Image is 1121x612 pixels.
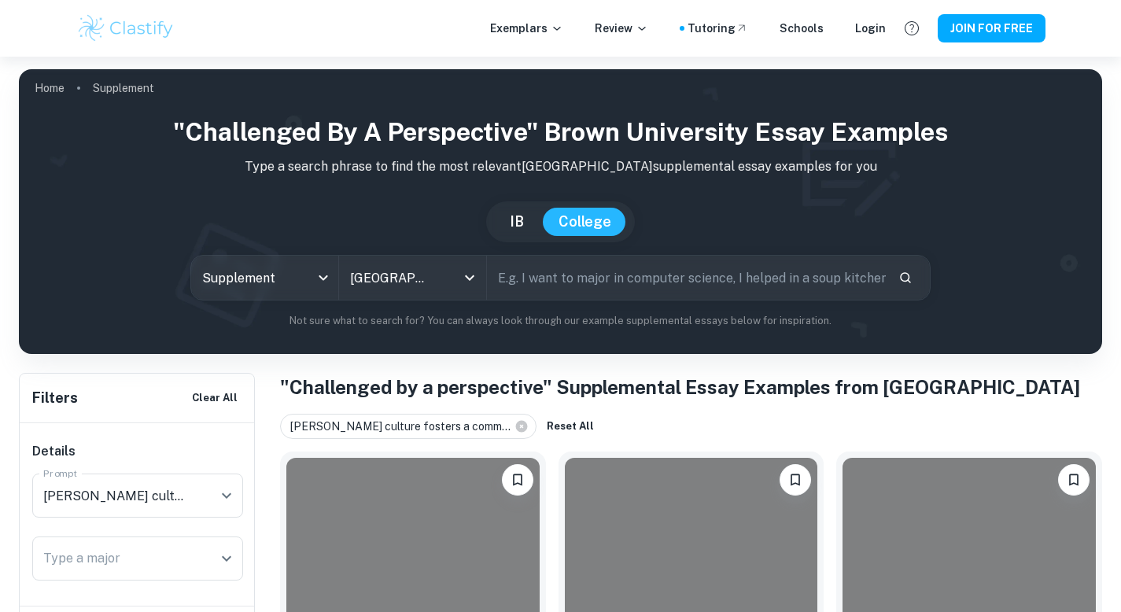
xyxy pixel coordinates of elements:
a: Tutoring [688,20,748,37]
button: Please log in to bookmark exemplars [780,464,811,496]
input: E.g. I want to major in computer science, I helped in a soup kitchen, I want to join the debate t... [487,256,887,300]
button: Reset All [543,415,598,438]
button: College [543,208,627,236]
img: Clastify logo [76,13,176,44]
h6: Filters [32,387,78,409]
button: IB [494,208,540,236]
button: Help and Feedback [898,15,925,42]
h1: "Challenged by a perspective" Supplemental Essay Examples from [GEOGRAPHIC_DATA] [280,373,1102,401]
p: Exemplars [490,20,563,37]
button: Please log in to bookmark exemplars [1058,464,1090,496]
h6: Details [32,442,243,461]
p: Supplement [93,79,154,97]
p: Not sure what to search for? You can always look through our example supplemental essays below fo... [31,313,1090,329]
button: Please log in to bookmark exemplars [502,464,533,496]
button: Clear All [188,386,242,410]
span: [PERSON_NAME] culture fosters a comm... [290,418,518,435]
a: Schools [780,20,824,37]
p: Type a search phrase to find the most relevant [GEOGRAPHIC_DATA] supplemental essay examples for you [31,157,1090,176]
button: Search [892,264,919,291]
button: Open [216,547,238,570]
button: JOIN FOR FREE [938,14,1045,42]
div: [PERSON_NAME] culture fosters a comm... [280,414,537,439]
button: Open [216,485,238,507]
div: Supplement [191,256,338,300]
a: Home [35,77,65,99]
h1: "Challenged by a perspective" Brown University Essay Examples [31,113,1090,151]
a: Login [855,20,886,37]
label: Prompt [43,466,78,480]
button: Open [459,267,481,289]
p: Review [595,20,648,37]
img: profile cover [19,69,1102,354]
